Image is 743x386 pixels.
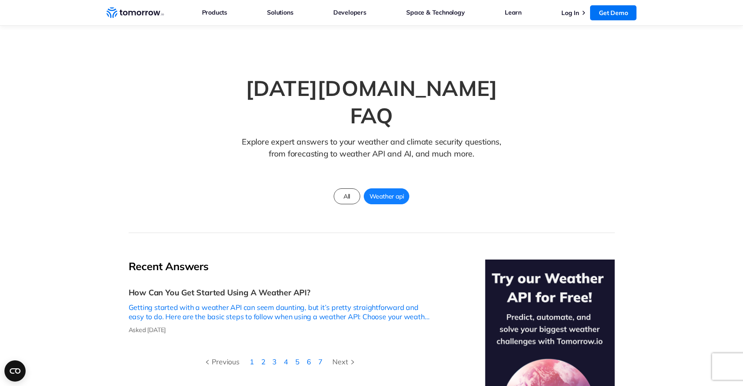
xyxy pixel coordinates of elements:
a: 3 [272,357,277,366]
h2: Recent Answers [129,260,432,273]
a: All [334,188,360,204]
a: Weather api [364,188,410,204]
a: Learn [505,7,522,18]
a: Space & Technology [406,7,465,18]
a: 1 [250,357,254,366]
a: How Can You Get Started Using A Weather API?Getting started with a weather API can seem daunting,... [129,280,432,341]
a: 6 [307,357,311,366]
a: Solutions [267,7,293,18]
a: Developers [333,7,366,18]
span: Weather api [364,191,409,202]
a: Previous [196,356,246,367]
a: 5 [295,357,300,366]
button: Open CMP widget [4,360,26,382]
a: 2 [261,357,266,366]
a: 4 [284,357,288,366]
span: All [338,191,355,202]
a: Get Demo [590,5,636,20]
h3: How Can You Get Started Using A Weather API? [129,287,432,298]
a: Products [202,7,227,18]
a: Log In [561,9,579,17]
div: Previous [203,356,239,367]
p: Asked [DATE] [129,326,432,334]
div: Next [332,356,357,367]
h1: [DATE][DOMAIN_NAME] FAQ [221,74,522,130]
p: Explore expert answers to your weather and climate security questions, from forecasting to weathe... [238,136,505,173]
a: Home link [107,6,164,19]
p: Getting started with a weather API can seem daunting, but it’s pretty straightforward and easy to... [129,303,432,321]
